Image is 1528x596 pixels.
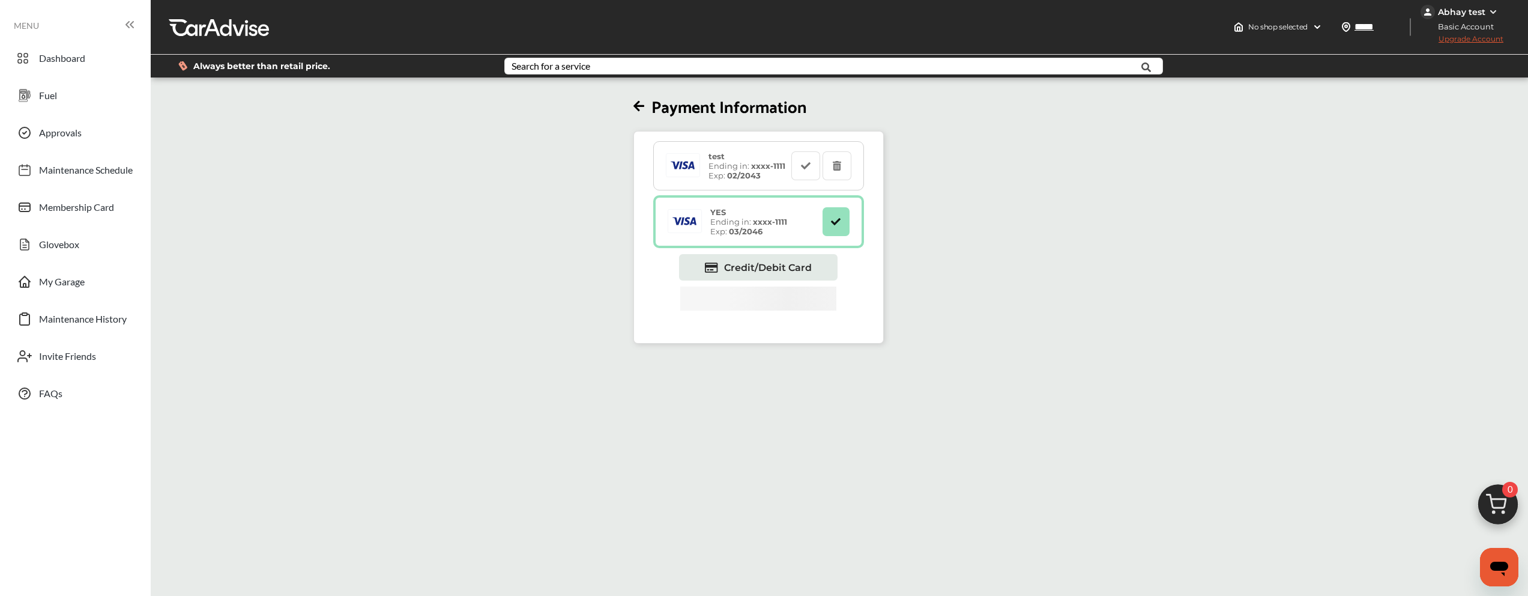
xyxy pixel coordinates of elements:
[724,262,812,273] span: Credit/Debit Card
[1341,22,1351,32] img: location_vector.a44bc228.svg
[633,98,884,119] h2: Payment Information
[39,276,85,291] span: My Garage
[39,164,133,180] span: Maintenance Schedule
[1421,34,1503,49] span: Upgrade Account
[1312,22,1322,32] img: header-down-arrow.9dd2ce7d.svg
[1234,22,1243,32] img: header-home-logo.8d720a4f.svg
[39,313,127,329] span: Maintenance History
[11,341,139,372] a: Invite Friends
[1410,18,1411,36] img: header-divider.bc55588e.svg
[704,207,793,236] div: Ending in: Exp:
[39,127,82,142] span: Approvals
[708,151,725,161] strong: test
[11,117,139,148] a: Approvals
[702,151,791,180] div: Ending in: Exp:
[178,61,187,71] img: dollor_label_vector.a70140d1.svg
[39,239,79,254] span: Glovebox
[1422,20,1503,33] span: Basic Account
[753,217,787,227] strong: xxxx- 1111
[14,21,39,31] span: MENU
[679,254,838,281] a: Credit/Debit Card
[11,303,139,335] a: Maintenance History
[1502,482,1518,497] span: 0
[39,201,114,217] span: Membership Card
[729,227,762,236] strong: 03/2046
[1469,479,1527,537] img: cart_icon.3d0951e8.svg
[39,52,85,68] span: Dashboard
[1480,548,1518,586] iframe: Button to launch messaging window
[11,154,139,186] a: Maintenance Schedule
[727,171,761,180] strong: 02/2043
[710,207,726,217] strong: YES
[1421,5,1435,19] img: jVpblrzwTbfkPYzPPzSLxeg0AAAAASUVORK5CYII=
[11,266,139,297] a: My Garage
[39,90,57,105] span: Fuel
[512,61,590,71] div: Search for a service
[680,287,836,311] iframe: PayPal
[1438,7,1485,17] div: Abhay test
[39,388,62,403] span: FAQs
[11,229,139,260] a: Glovebox
[751,161,785,171] strong: xxxx- 1111
[11,192,139,223] a: Membership Card
[11,378,139,409] a: FAQs
[11,80,139,111] a: Fuel
[1248,22,1308,32] span: No shop selected
[1488,7,1498,17] img: WGsFRI8htEPBVLJbROoPRyZpYNWhNONpIPPETTm6eUC0GeLEiAAAAAElFTkSuQmCC
[193,62,330,70] span: Always better than retail price.
[39,350,96,366] span: Invite Friends
[11,43,139,74] a: Dashboard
